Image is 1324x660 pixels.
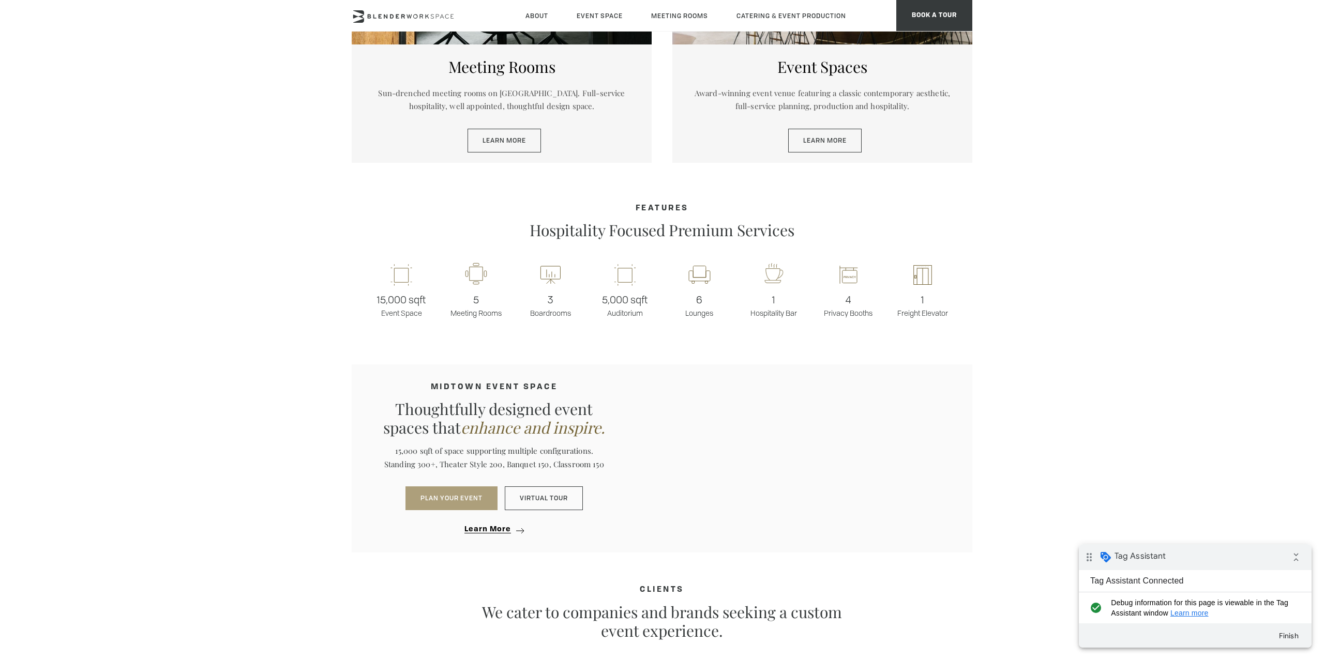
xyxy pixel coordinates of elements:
[439,292,513,318] p: Meeting Rooms
[377,444,612,471] p: 15,000 sqft of space supporting multiple configurations. Standing 300+, Theater Style 200, Banque...
[662,292,736,308] span: 6
[761,263,787,287] img: workspace-nyc-hospitality-icon-2x.png
[468,129,541,152] a: Learn More
[513,292,588,318] p: Boardrooms
[885,292,960,318] p: Freight Elevator
[367,57,636,76] h5: Meeting Rooms
[811,292,885,318] p: Privacy Booths
[405,486,498,510] button: PLAN YOUR EVENT
[1092,244,1324,660] iframe: Chat Widget
[367,87,636,113] p: Sun-drenched meeting rooms on [GEOGRAPHIC_DATA]. Full-service hospitality, well appointed, though...
[688,57,957,76] h5: Event Spaces
[364,292,439,318] p: Event Space
[352,586,972,594] h4: CLIENTS
[481,221,843,239] p: Hospitality Focused Premium Services
[688,87,957,113] p: Award-winning event venue featuring a classic contemporary aesthetic, full-service planning, prod...
[513,292,588,308] span: 3
[377,400,612,437] p: Thoughtfully designed event spaces that
[352,204,972,213] h4: Features
[505,486,583,510] a: Virtual Tour
[736,292,811,308] span: 1
[364,292,439,308] span: 15,000 sqft
[377,383,612,392] h4: MIDTOWN EVENT SPACE
[788,129,862,152] a: Learn More
[736,292,811,318] p: Hospitality Bar
[885,292,960,308] span: 1
[662,292,736,318] p: Lounges
[464,526,511,533] span: Learn More
[439,292,513,308] span: 5
[481,603,843,640] p: We cater to companies and brands seeking a custom event experience.
[461,417,605,438] em: enhance and inspire.
[588,292,662,318] p: Auditorium
[811,292,885,308] span: 4
[464,526,524,533] a: Learn more about corporate event space midtown venue
[588,292,662,308] span: 5,000 sqft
